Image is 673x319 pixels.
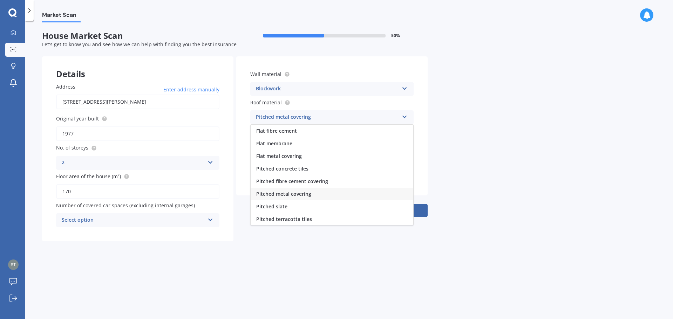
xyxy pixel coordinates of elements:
[256,113,399,122] div: Pitched metal covering
[391,33,400,38] span: 50 %
[8,259,19,270] img: d1db43f75ca51b5763f857b0dd93ee0b
[42,41,237,48] span: Let's get to know you and see how we can help with finding you the best insurance
[256,190,311,197] span: Pitched metal covering
[256,140,292,147] span: Flat membrane
[256,178,328,185] span: Pitched fibre cement covering
[250,99,282,106] span: Roof material
[56,173,121,180] span: Floor area of the house (m²)
[56,95,219,109] input: Enter address
[256,127,297,134] span: Flat fibre cement
[56,184,219,199] input: Enter floor area
[256,165,308,172] span: Pitched concrete tiles
[56,83,75,90] span: Address
[256,203,287,210] span: Pitched slate
[56,145,88,151] span: No. of storeys
[62,159,205,167] div: 2
[256,153,302,159] span: Flat metal covering
[256,85,399,93] div: Blockwork
[42,12,81,21] span: Market Scan
[56,202,195,209] span: Number of covered car spaces (excluding internal garages)
[42,31,235,41] span: House Market Scan
[56,115,99,122] span: Original year built
[56,126,219,141] input: Enter year
[163,86,219,93] span: Enter address manually
[256,216,312,222] span: Pitched terracotta tiles
[42,56,233,77] div: Details
[250,71,281,77] span: Wall material
[62,216,205,224] div: Select option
